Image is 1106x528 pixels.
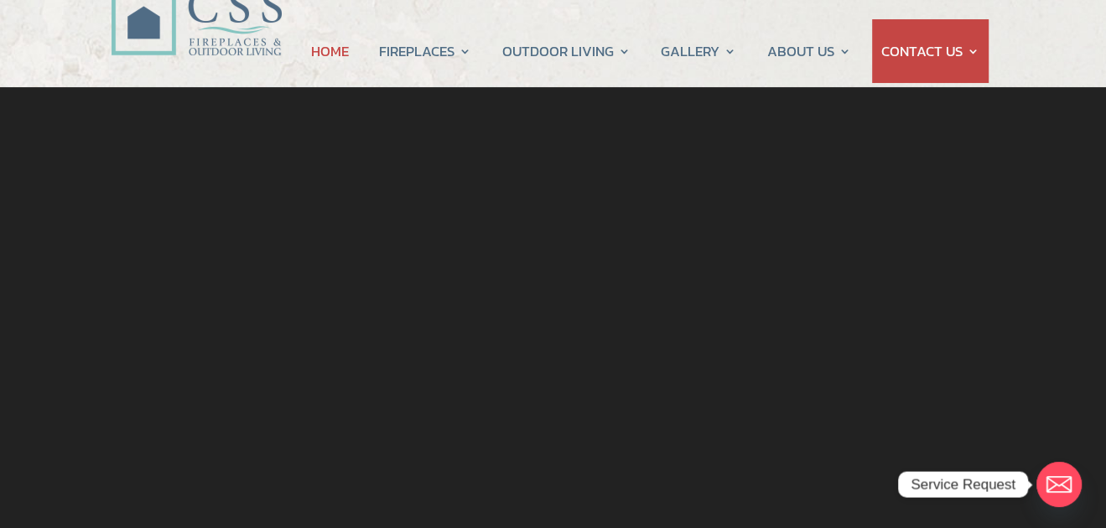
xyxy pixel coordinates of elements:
a: HOME [311,19,349,83]
a: CONTACT US [881,19,979,83]
a: Email [1036,462,1082,507]
a: ABOUT US [766,19,850,83]
a: GALLERY [661,19,736,83]
a: OUTDOOR LIVING [502,19,631,83]
a: FIREPLACES [379,19,471,83]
